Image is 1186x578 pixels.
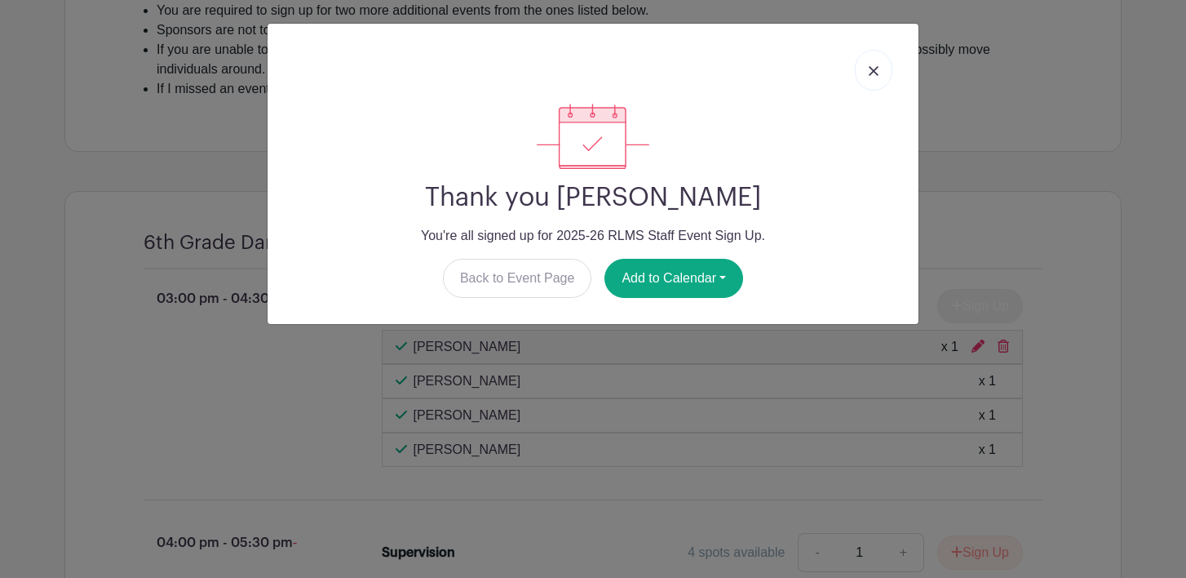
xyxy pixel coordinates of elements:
[281,226,905,246] p: You're all signed up for 2025-26 RLMS Staff Event Sign Up.
[281,182,905,213] h2: Thank you [PERSON_NAME]
[869,66,878,76] img: close_button-5f87c8562297e5c2d7936805f587ecaba9071eb48480494691a3f1689db116b3.svg
[443,259,592,298] a: Back to Event Page
[537,104,649,169] img: signup_complete-c468d5dda3e2740ee63a24cb0ba0d3ce5d8a4ecd24259e683200fb1569d990c8.svg
[604,259,743,298] button: Add to Calendar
